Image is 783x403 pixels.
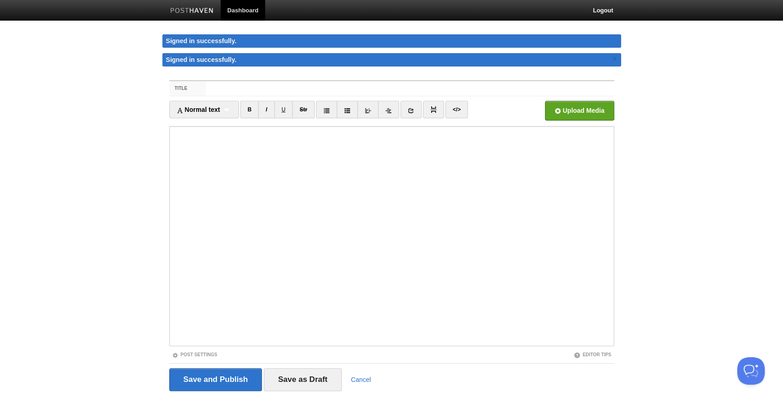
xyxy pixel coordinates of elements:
[274,101,293,118] a: U
[169,81,206,96] label: Title
[430,106,437,113] img: pagebreak-icon.png
[162,34,621,48] div: Signed in successfully.
[611,53,619,65] a: ×
[240,101,259,118] a: B
[737,357,765,385] iframe: Help Scout Beacon - Open
[169,368,262,391] input: Save and Publish
[445,101,468,118] a: </>
[177,106,220,113] span: Normal text
[574,352,611,357] a: Editor Tips
[166,56,237,63] span: Signed in successfully.
[351,376,371,383] a: Cancel
[300,106,307,113] del: Str
[172,352,217,357] a: Post Settings
[170,8,214,15] img: Posthaven-bar
[258,101,274,118] a: I
[292,101,315,118] a: Str
[264,368,342,391] input: Save as Draft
